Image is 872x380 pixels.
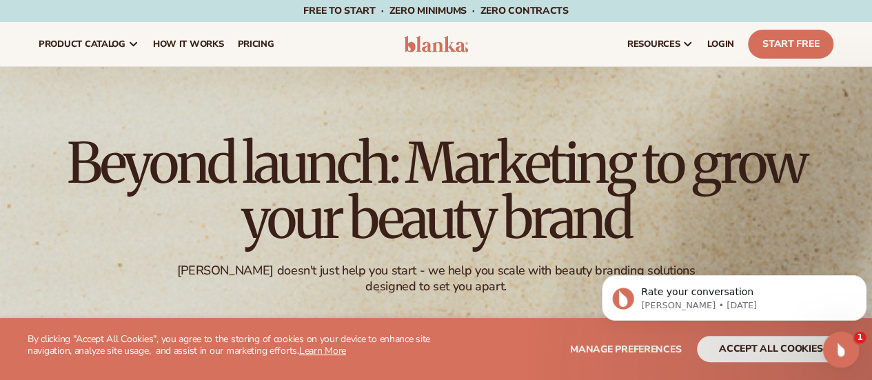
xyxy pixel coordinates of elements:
span: 1 [854,332,866,344]
span: Manage preferences [570,343,681,356]
span: LOGIN [707,39,734,50]
span: Free to start · ZERO minimums · ZERO contracts [303,4,568,17]
a: resources [620,22,700,66]
a: Learn More [299,344,346,357]
a: How It Works [146,22,231,66]
button: accept all cookies [697,336,844,362]
a: LOGIN [700,22,741,66]
p: By clicking "Accept All Cookies", you agree to the storing of cookies on your device to enhance s... [28,334,436,357]
iframe: Intercom notifications message [596,246,872,343]
a: pricing [230,22,281,66]
h1: Beyond launch: Marketing to grow your beauty brand [57,136,815,246]
a: product catalog [32,22,146,66]
a: Start Free [748,30,833,59]
div: [PERSON_NAME] doesn't just help you start - we help you scale with beauty branding solutions desi... [152,263,719,295]
span: How It Works [153,39,224,50]
span: product catalog [39,39,125,50]
img: logo [404,36,469,52]
span: pricing [237,39,274,50]
span: resources [627,39,680,50]
iframe: Intercom live chat [823,332,860,368]
button: Manage preferences [570,336,681,362]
